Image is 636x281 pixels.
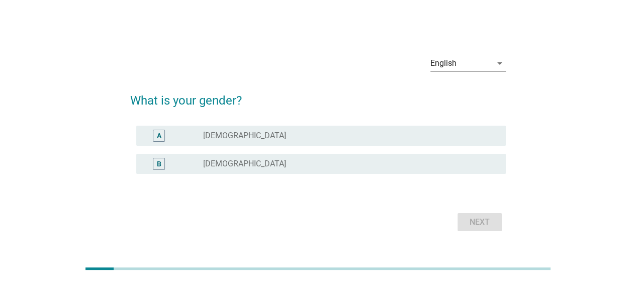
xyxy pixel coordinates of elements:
div: English [430,59,457,68]
div: B [157,158,161,169]
label: [DEMOGRAPHIC_DATA] [203,131,286,141]
div: A [157,130,161,141]
h2: What is your gender? [130,81,506,110]
i: arrow_drop_down [494,57,506,69]
label: [DEMOGRAPHIC_DATA] [203,159,286,169]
